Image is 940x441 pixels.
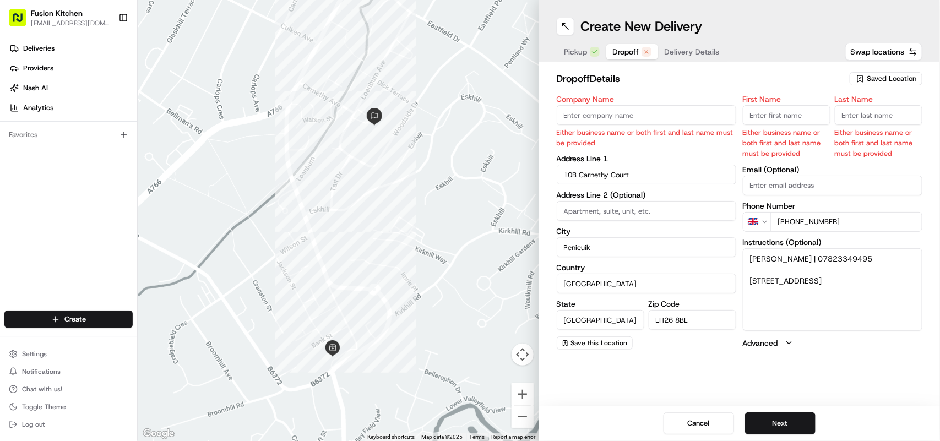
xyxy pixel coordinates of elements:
a: 💻API Documentation [89,242,181,262]
span: Pylon [110,273,133,281]
label: City [557,227,736,235]
label: Advanced [743,337,778,349]
img: 1736555255976-a54dd68f-1ca7-489b-9aae-adbdc363a1c4 [11,105,31,125]
span: Providers [23,63,53,73]
img: 1736555255976-a54dd68f-1ca7-489b-9aae-adbdc363a1c4 [22,201,31,210]
img: 1736555255976-a54dd68f-1ca7-489b-9aae-adbdc363a1c4 [22,171,31,180]
label: First Name [743,95,830,103]
label: Company Name [557,95,736,103]
a: 📗Knowledge Base [7,242,89,262]
div: 💻 [93,247,102,256]
span: • [91,171,95,179]
span: API Documentation [104,246,177,257]
button: Chat with us! [4,382,133,397]
span: Notifications [22,367,61,376]
button: Toggle Theme [4,399,133,415]
label: Phone Number [743,202,922,210]
button: Zoom in [512,383,534,405]
h1: Create New Delivery [581,18,703,35]
img: Nash [11,11,33,33]
img: 4920774857489_3d7f54699973ba98c624_72.jpg [23,105,43,125]
img: Grace Nketiah [11,160,29,178]
label: Email (Optional) [743,166,922,173]
div: We're available if you need us! [50,116,151,125]
span: Settings [22,350,47,358]
button: Cancel [664,412,734,434]
span: Chat with us! [22,385,62,394]
span: Nash AI [23,83,48,93]
h2: dropoff Details [557,71,844,86]
span: [PERSON_NAME] [34,171,89,179]
button: Map camera controls [512,344,534,366]
button: Create [4,311,133,328]
span: Save this Location [571,339,628,347]
label: Instructions (Optional) [743,238,922,246]
label: Address Line 2 (Optional) [557,191,736,199]
a: Powered byPylon [78,273,133,281]
a: Providers [4,59,137,77]
span: Log out [22,420,45,429]
label: Zip Code [649,300,736,308]
span: • [148,200,152,209]
div: Start new chat [50,105,181,116]
button: Fusion Kitchen[EMAIL_ADDRESS][DOMAIN_NAME] [4,4,114,31]
input: Enter state [557,310,644,330]
button: Zoom out [512,406,534,428]
label: Last Name [835,95,922,103]
a: Nash AI [4,79,137,97]
button: Fusion Kitchen [31,8,83,19]
button: Advanced [743,337,922,349]
input: Clear [29,71,182,83]
button: Start new chat [187,108,200,122]
div: Favorites [4,126,133,144]
input: Apartment, suite, unit, etc. [557,201,736,221]
div: 📗 [11,247,20,256]
button: See all [171,141,200,154]
button: Next [745,412,816,434]
input: Enter city [557,237,736,257]
span: Create [64,314,86,324]
button: [EMAIL_ADDRESS][DOMAIN_NAME] [31,19,110,28]
button: Notifications [4,364,133,379]
p: Either business name or both first and last name must be provided [557,127,736,148]
p: Welcome 👋 [11,44,200,62]
label: Address Line 1 [557,155,736,162]
a: Terms [470,434,485,440]
button: Swap locations [845,43,922,61]
img: Google [140,427,177,441]
label: State [557,300,644,308]
a: Deliveries [4,40,137,57]
span: Toggle Theme [22,402,66,411]
input: Enter country [557,274,736,293]
button: Keyboard shortcuts [368,433,415,441]
span: Analytics [23,103,53,113]
p: Either business name or both first and last name must be provided [743,127,830,159]
label: Country [557,264,736,271]
input: Enter company name [557,105,736,125]
span: Map data ©2025 [422,434,463,440]
span: [DATE] [154,200,177,209]
a: Open this area in Google Maps (opens a new window) [140,427,177,441]
span: Deliveries [23,43,55,53]
input: Enter phone number [771,212,922,232]
img: Dianne Alexi Soriano [11,190,29,208]
span: [PERSON_NAME] [PERSON_NAME] [34,200,146,209]
input: Enter zip code [649,310,736,330]
span: Delivery Details [665,46,720,57]
span: Saved Location [867,74,916,84]
input: Enter first name [743,105,830,125]
a: Report a map error [492,434,536,440]
span: Pickup [564,46,588,57]
button: Saved Location [850,71,922,86]
a: Analytics [4,99,137,117]
input: Enter email address [743,176,922,195]
p: Either business name or both first and last name must be provided [835,127,922,159]
button: Log out [4,417,133,432]
span: Swap locations [850,46,904,57]
span: [DATE] [97,171,120,179]
button: Settings [4,346,133,362]
button: Save this Location [557,336,633,350]
input: Enter last name [835,105,922,125]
